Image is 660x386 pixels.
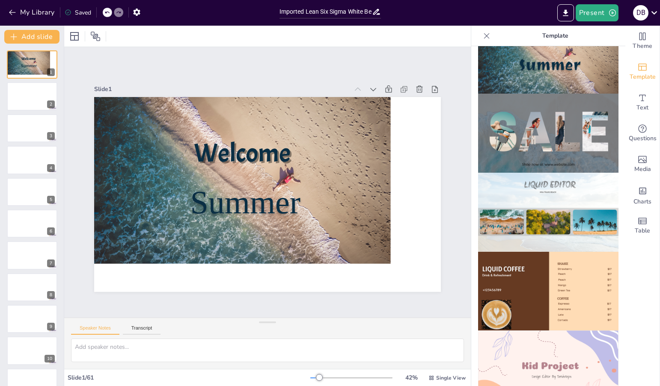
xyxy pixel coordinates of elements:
[7,50,57,79] div: 1
[7,114,57,142] div: 3
[7,336,57,365] div: 10
[625,87,660,118] div: Add text boxes
[68,374,310,382] div: Slide 1 / 61
[7,209,57,238] div: 6
[625,118,660,149] div: Get real-time input from your audience
[625,180,660,210] div: Add charts and graphs
[6,6,58,19] button: My Library
[557,4,574,21] button: Export to PowerPoint
[494,26,617,46] p: Template
[478,94,618,173] img: thumb-6.png
[625,26,660,56] div: Change the overall theme
[65,9,91,17] div: Saved
[633,197,651,206] span: Charts
[478,252,618,331] img: thumb-8.png
[47,68,55,76] div: 1
[478,15,618,94] img: thumb-5.png
[629,134,657,143] span: Questions
[7,82,57,110] div: 2
[181,153,297,230] span: Summer
[633,5,648,21] div: D B
[47,291,55,299] div: 8
[205,111,307,180] span: Welcome
[634,165,651,174] span: Media
[7,178,57,206] div: 5
[47,196,55,203] div: 5
[47,323,55,330] div: 9
[47,227,55,235] div: 6
[71,325,119,335] button: Speaker Notes
[636,103,648,112] span: Text
[576,4,618,21] button: Present
[123,325,161,335] button: Transcript
[478,173,618,252] img: thumb-7.png
[146,23,381,134] div: Slide 1
[47,164,55,172] div: 4
[68,29,81,43] div: Layout
[7,273,57,301] div: 8
[279,6,372,18] input: Insert title
[436,374,466,381] span: Single View
[7,241,57,269] div: 7
[21,63,37,68] span: Summer
[47,259,55,267] div: 7
[630,72,656,82] span: Template
[633,4,648,21] button: D B
[7,305,57,333] div: 9
[4,30,59,44] button: Add slide
[90,31,101,41] span: Position
[625,149,660,180] div: Add images, graphics, shapes or video
[7,146,57,174] div: 4
[633,41,652,51] span: Theme
[45,355,55,362] div: 10
[401,374,422,382] div: 42 %
[635,226,650,236] span: Table
[47,132,55,140] div: 3
[625,210,660,241] div: Add a table
[625,56,660,87] div: Add ready made slides
[21,56,36,61] span: Welcome
[47,100,55,108] div: 2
